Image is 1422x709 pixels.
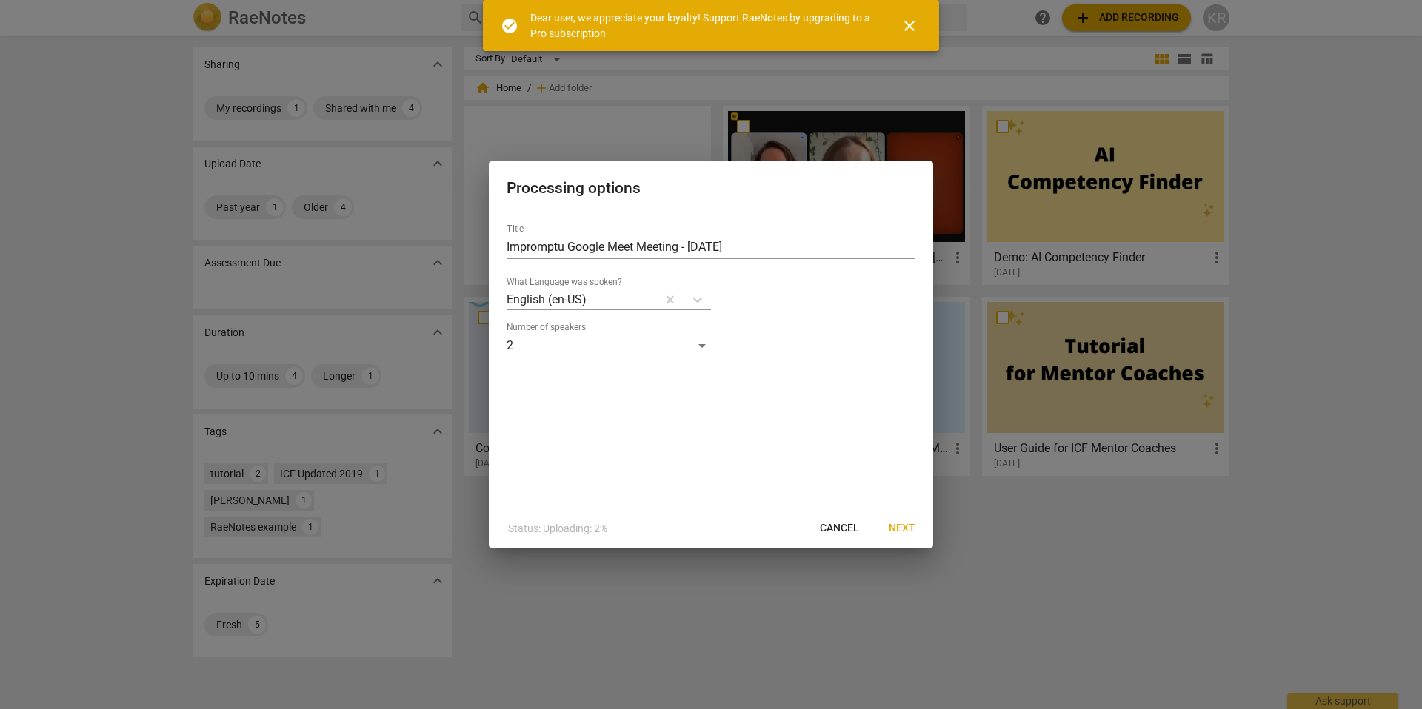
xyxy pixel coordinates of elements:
label: Number of speakers [507,323,586,332]
h2: Processing options [507,179,915,198]
span: check_circle [501,17,518,35]
span: close [901,17,918,35]
label: Title [507,225,524,234]
div: 2 [507,334,711,357]
a: Pro subscription [530,27,606,39]
label: What Language was spoken? [507,278,622,287]
button: Cancel [808,515,871,542]
p: English (en-US) [507,291,587,308]
button: Close [892,8,927,44]
button: Next [877,515,927,542]
span: Cancel [820,521,859,536]
p: Status: Uploading: 2% [508,521,607,537]
div: Dear user, we appreciate your loyalty! Support RaeNotes by upgrading to a [530,10,874,41]
span: Next [889,521,915,536]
